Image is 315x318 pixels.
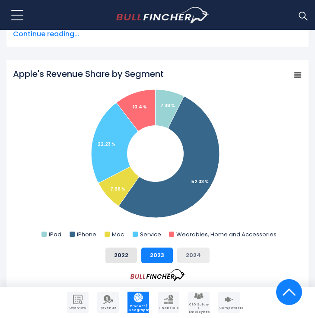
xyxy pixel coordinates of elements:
[116,7,209,23] img: bullfincher logo
[13,29,302,39] span: Continue reading...
[189,303,209,314] span: CEO Salary / Employees
[188,292,210,313] a: Company Employees
[219,306,239,310] span: Competitors
[141,248,173,263] button: 2023
[97,292,119,313] a: Company Revenue
[105,248,137,263] button: 2022
[49,230,61,238] text: iPad
[218,292,240,313] a: Company Competitors
[98,306,118,310] span: Revenue
[67,292,89,313] a: Company Overview
[127,292,149,313] a: Company Product/Geography
[112,230,124,238] text: Mac
[140,230,161,238] text: Service
[98,141,115,147] tspan: 22.23 %
[133,104,147,110] tspan: 10.4 %
[160,102,175,109] tspan: 7.38 %
[159,306,178,310] span: Financials
[177,248,210,263] button: 2024
[77,230,96,238] text: iPhone
[13,68,302,241] svg: Apple's Revenue Share by Segment
[176,230,277,238] text: Wearables, Home and Accessories
[158,292,179,313] a: Company Financials
[13,68,164,80] tspan: Apple's Revenue Share by Segment
[128,305,148,312] span: Product / Geography
[116,7,209,23] a: Go to homepage
[191,178,209,185] tspan: 52.33 %
[68,306,88,310] span: Overview
[110,186,125,192] tspan: 7.66 %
